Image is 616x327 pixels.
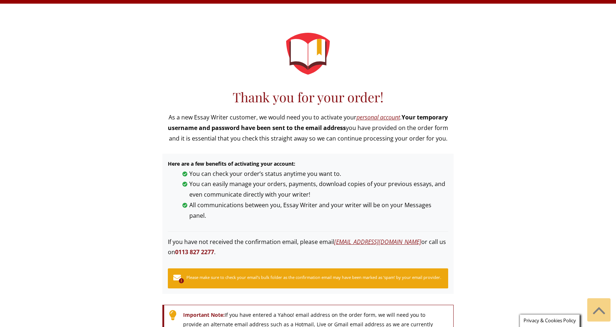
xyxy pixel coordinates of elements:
span: Privacy & Cookies Policy [524,317,576,324]
b: Important Note: [183,311,225,318]
a: [EMAIL_ADDRESS][DOMAIN_NAME] [334,238,421,246]
img: logo-emblem.svg [286,33,330,75]
a: personal account [356,113,400,121]
li: You can check your order’s status anytime you want to. [182,169,448,179]
p: If you have not received the confirmation email, please email or call us on . [168,237,448,258]
h1: Thank you for your order! [162,89,454,105]
b: Your temporary username and password have been sent to the email address [168,113,448,132]
small: Please make sure to check your email’s bulk folder as the confirmation email may have been marked... [186,274,441,281]
li: You can easily manage your orders, payments, download copies of your previous essays, and even co... [182,179,448,200]
li: All communications between you, Essay Writer and your writer will be on your Messages panel. [182,200,448,221]
b: Here are a few benefits of activating your account: [168,160,295,167]
b: 0113 827 2277 [175,248,214,256]
p: As a new Essay Writer customer, we would need you to activate your . you have provided on the ord... [162,112,454,143]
